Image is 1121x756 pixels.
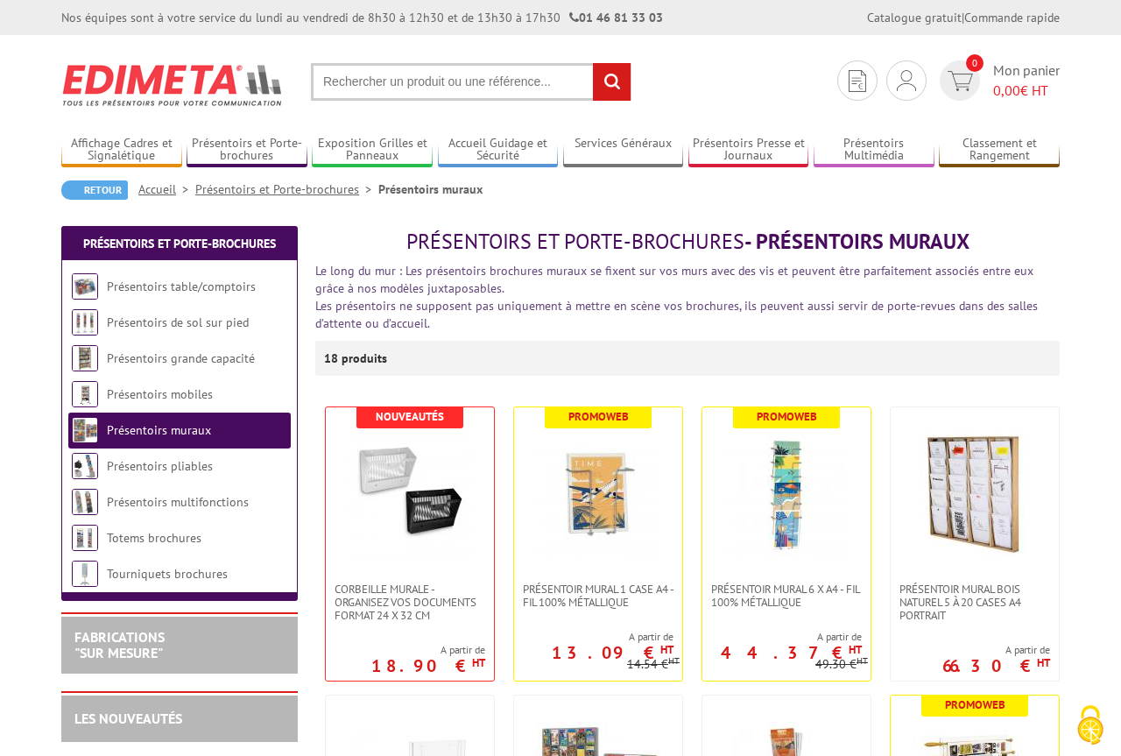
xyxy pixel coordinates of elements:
p: 14.54 € [627,658,680,671]
sup: HT [668,654,680,667]
img: Présentoirs muraux [72,417,98,443]
strong: 01 46 81 33 03 [569,10,663,25]
a: Présentoirs mobiles [107,386,213,402]
p: 13.09 € [552,647,673,658]
a: Accueil Guidage et Sécurité [438,136,559,165]
a: devis rapide 0 Mon panier 0,00€ HT [935,60,1060,101]
span: Présentoir Mural Bois naturel 5 à 20 cases A4 Portrait [899,583,1050,622]
a: Présentoir Mural Bois naturel 5 à 20 cases A4 Portrait [891,583,1059,622]
img: Présentoirs mobiles [72,381,98,407]
font: Les présentoirs ne supposent pas uniquement à mettre en scène vos brochures, ils peuvent aussi se... [315,298,1038,331]
input: rechercher [593,63,631,101]
a: Exposition Grilles et Panneaux [312,136,433,165]
img: Tourniquets brochures [72,561,98,587]
a: Services Généraux [563,136,684,165]
a: Présentoirs table/comptoirs [107,279,256,294]
div: | [867,9,1060,26]
li: Présentoirs muraux [378,180,483,198]
a: Présentoir mural 1 case A4 - Fil 100% métallique [514,583,682,609]
b: Promoweb [568,409,629,424]
sup: HT [472,655,485,670]
img: devis rapide [897,70,916,91]
img: Présentoirs de sol sur pied [72,309,98,336]
span: € HT [993,81,1060,101]
span: A partir de [514,630,673,644]
a: Corbeille Murale - Organisez vos documents format 24 x 32 cm [326,583,494,622]
sup: HT [849,642,862,657]
span: Mon panier [993,60,1060,101]
a: Présentoirs de sol sur pied [107,314,249,330]
span: A partir de [702,630,862,644]
span: 0 [966,54,984,72]
span: A partir de [942,643,1050,657]
div: Nos équipes sont à votre service du lundi au vendredi de 8h30 à 12h30 et de 13h30 à 17h30 [61,9,663,26]
p: 18 produits [324,341,390,376]
img: Présentoir mural 1 case A4 - Fil 100% métallique [537,434,659,556]
h1: - Présentoirs muraux [315,230,1060,253]
a: Présentoirs Presse et Journaux [688,136,809,165]
input: Rechercher un produit ou une référence... [311,63,631,101]
span: Présentoir mural 6 x A4 - Fil 100% métallique [711,583,862,609]
sup: HT [660,642,673,657]
a: Tourniquets brochures [107,566,228,582]
b: Nouveautés [376,409,444,424]
a: Catalogue gratuit [867,10,962,25]
img: Présentoir mural 6 x A4 - Fil 100% métallique [725,434,848,556]
a: Classement et Rangement [939,136,1060,165]
font: Le long du mur : Les présentoirs brochures muraux se fixent sur vos murs avec des vis et peuvent ... [315,263,1033,296]
img: Corbeille Murale - Organisez vos documents format 24 x 32 cm [349,434,471,556]
a: Présentoirs et Porte-brochures [195,181,378,197]
img: Présentoirs table/comptoirs [72,273,98,300]
img: Edimeta [61,53,285,117]
span: 0,00 [993,81,1020,99]
p: 44.37 € [721,647,862,658]
a: Présentoirs multifonctions [107,494,249,510]
button: Cookies (fenêtre modale) [1060,696,1121,756]
sup: HT [1037,655,1050,670]
a: Présentoirs muraux [107,422,211,438]
a: Présentoirs pliables [107,458,213,474]
a: Commande rapide [964,10,1060,25]
span: Présentoirs et Porte-brochures [406,228,744,255]
img: devis rapide [948,71,973,91]
span: A partir de [371,643,485,657]
img: Cookies (fenêtre modale) [1068,703,1112,747]
a: Présentoirs grande capacité [107,350,255,366]
a: Présentoirs Multimédia [814,136,934,165]
a: Présentoir mural 6 x A4 - Fil 100% métallique [702,583,871,609]
a: Présentoirs et Porte-brochures [187,136,307,165]
img: Présentoirs pliables [72,453,98,479]
a: Totems brochures [107,530,201,546]
b: Promoweb [757,409,817,424]
p: 49.30 € [815,658,868,671]
img: Totems brochures [72,525,98,551]
p: 18.90 € [371,661,485,671]
a: Retour [61,180,128,200]
img: Présentoirs multifonctions [72,489,98,515]
a: Accueil [138,181,195,197]
sup: HT [857,654,868,667]
p: 66.30 € [942,661,1050,671]
a: Présentoirs et Porte-brochures [83,236,276,251]
span: Présentoir mural 1 case A4 - Fil 100% métallique [523,583,673,609]
b: Promoweb [945,697,1005,712]
span: Corbeille Murale - Organisez vos documents format 24 x 32 cm [335,583,485,622]
a: Affichage Cadres et Signalétique [61,136,182,165]
a: FABRICATIONS"Sur Mesure" [74,628,165,661]
img: Présentoir Mural Bois naturel 5 à 20 cases A4 Portrait [913,434,1036,556]
img: Présentoirs grande capacité [72,345,98,371]
img: devis rapide [849,70,866,92]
